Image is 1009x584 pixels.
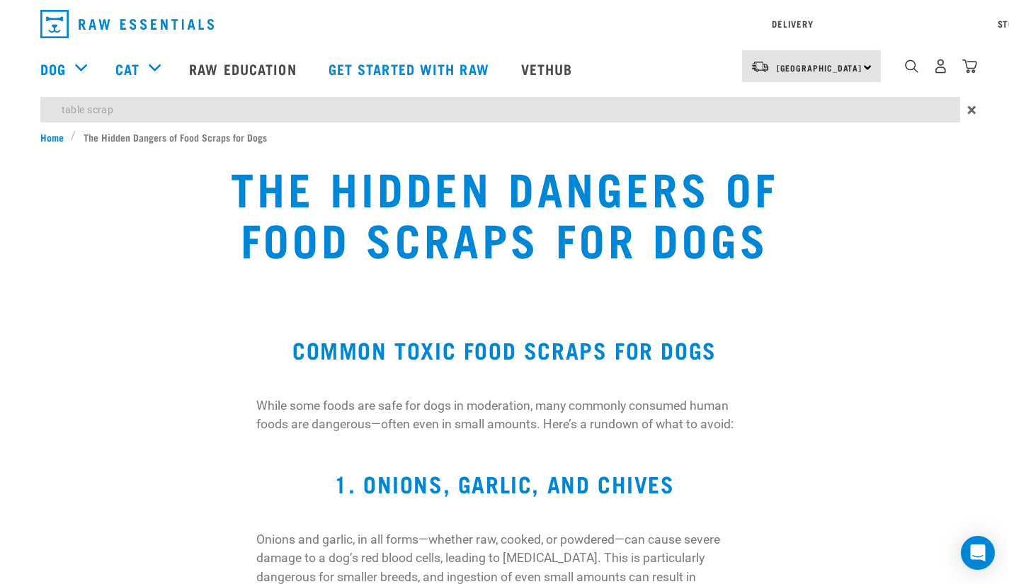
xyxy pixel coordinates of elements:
[175,40,314,97] a: Raw Education
[772,21,813,26] a: Delivery
[40,130,969,144] nav: breadcrumbs
[967,97,976,122] span: ×
[777,65,862,70] span: [GEOGRAPHIC_DATA]
[507,40,591,97] a: Vethub
[115,58,139,79] a: Cat
[40,130,72,144] a: Home
[40,10,214,38] img: Raw Essentials Logo
[314,40,507,97] a: Get started with Raw
[256,396,753,434] p: While some foods are safe for dogs in moderation, many commonly consumed human foods are dangerou...
[905,59,918,73] img: home-icon-1@2x.png
[194,161,816,263] h1: The Hidden Dangers of Food Scraps for Dogs
[962,59,977,74] img: home-icon@2x.png
[933,59,948,74] img: user.png
[751,60,770,73] img: van-moving.png
[40,130,64,144] span: Home
[40,97,960,122] input: Search...
[961,536,995,570] div: Open Intercom Messenger
[29,4,981,44] nav: dropdown navigation
[40,58,66,79] a: Dog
